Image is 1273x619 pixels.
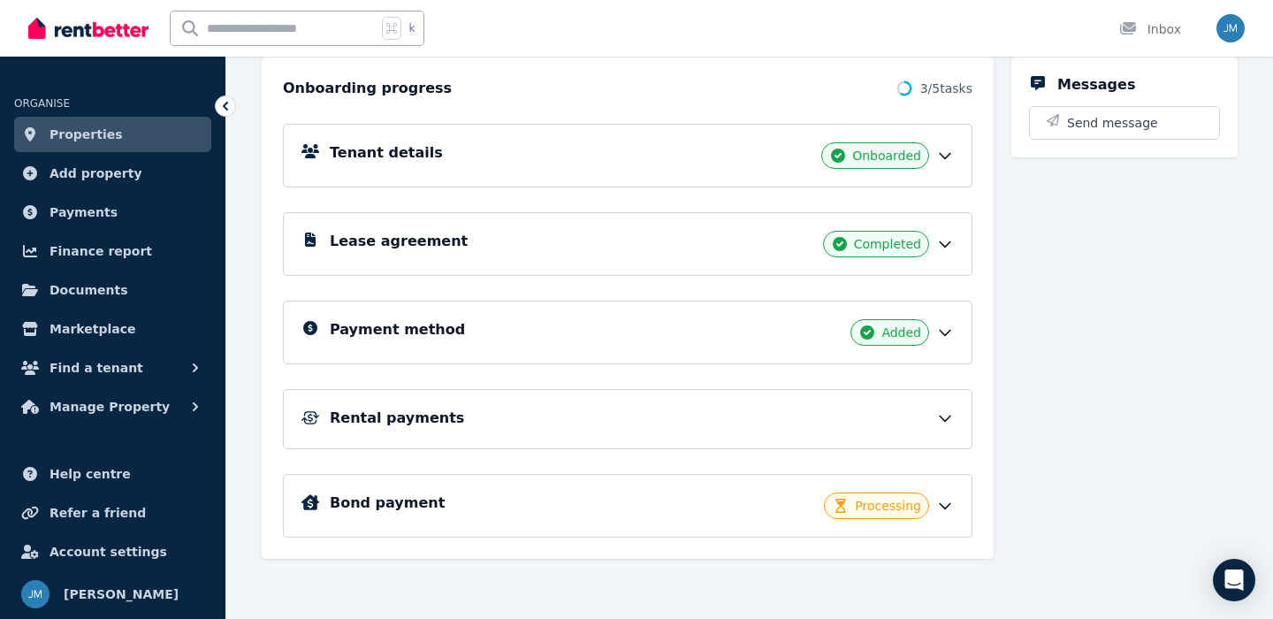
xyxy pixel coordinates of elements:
button: Send message [1030,107,1219,139]
a: Add property [14,156,211,191]
span: Properties [50,124,123,145]
span: Send message [1067,114,1158,132]
span: Marketplace [50,318,135,340]
button: Manage Property [14,389,211,424]
h5: Lease agreement [330,231,468,252]
h5: Bond payment [330,493,445,514]
a: Properties [14,117,211,152]
a: Help centre [14,456,211,492]
span: k [408,21,415,35]
button: Find a tenant [14,350,211,386]
span: Refer a friend [50,502,146,523]
span: Documents [50,279,128,301]
span: ORGANISE [14,97,70,110]
span: Processing [855,497,921,515]
a: Refer a friend [14,495,211,531]
span: Account settings [50,541,167,562]
span: 3 / 5 tasks [920,80,972,97]
a: Finance report [14,233,211,269]
span: Manage Property [50,396,170,417]
h2: Onboarding progress [283,78,452,99]
span: Added [881,324,921,341]
img: Bond Details [301,494,319,510]
h5: Messages [1057,74,1135,96]
a: Marketplace [14,311,211,347]
span: Completed [854,235,921,253]
h5: Tenant details [330,142,443,164]
div: Open Intercom Messenger [1213,559,1255,601]
span: Payments [50,202,118,223]
img: RentBetter [28,15,149,42]
a: Documents [14,272,211,308]
span: Finance report [50,241,152,262]
a: Payments [14,195,211,230]
img: Rental Payments [301,411,319,424]
img: Jason Ma [1216,14,1245,42]
span: Add property [50,163,142,184]
span: Onboarded [852,147,921,164]
div: Inbox [1119,20,1181,38]
h5: Payment method [330,319,465,340]
h5: Rental payments [330,408,464,429]
img: Jason Ma [21,580,50,608]
span: Find a tenant [50,357,143,378]
span: Help centre [50,463,131,485]
a: Account settings [14,534,211,569]
span: [PERSON_NAME] [64,584,179,605]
